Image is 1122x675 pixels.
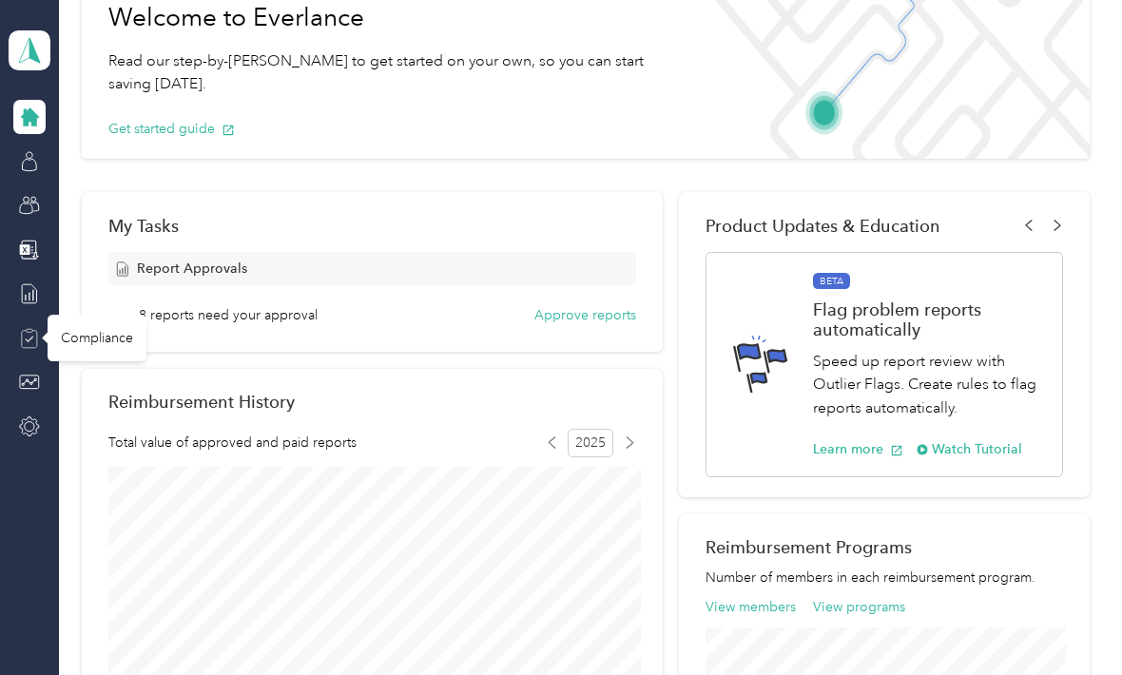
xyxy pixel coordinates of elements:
[108,3,648,33] h1: Welcome to Everlance
[108,433,357,453] span: Total value of approved and paid reports
[917,439,1022,459] button: Watch Tutorial
[706,537,1062,557] h2: Reimbursement Programs
[108,216,636,236] div: My Tasks
[813,597,905,617] button: View programs
[108,392,295,412] h2: Reimbursement History
[534,305,636,325] button: Approve reports
[706,216,940,236] span: Product Updates & Education
[139,305,318,325] span: 8 reports need your approval
[706,568,1062,588] p: Number of members in each reimbursement program.
[108,119,235,139] button: Get started guide
[813,299,1041,339] h1: Flag problem reports automatically
[137,259,247,279] span: Report Approvals
[108,49,648,96] p: Read our step-by-[PERSON_NAME] to get started on your own, so you can start saving [DATE].
[568,429,613,457] span: 2025
[813,273,850,290] span: BETA
[813,439,903,459] button: Learn more
[706,597,796,617] button: View members
[813,350,1041,420] p: Speed up report review with Outlier Flags. Create rules to flag reports automatically.
[1016,569,1122,675] iframe: Everlance-gr Chat Button Frame
[48,315,146,361] div: Compliance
